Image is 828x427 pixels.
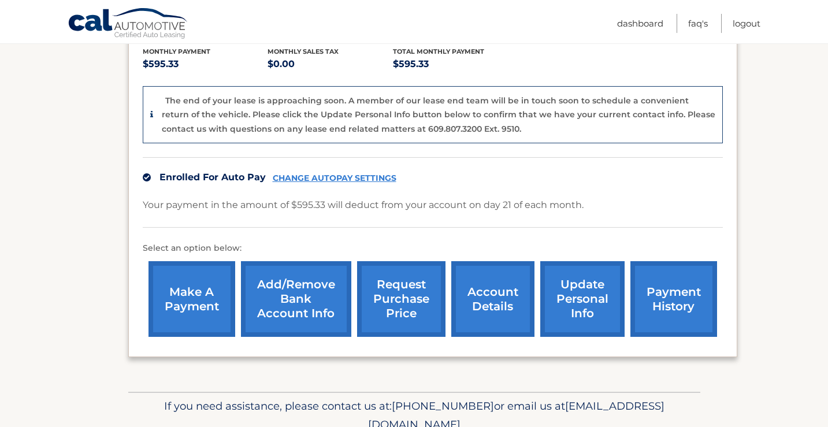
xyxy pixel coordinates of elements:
a: update personal info [540,261,625,337]
a: Add/Remove bank account info [241,261,351,337]
span: Monthly sales Tax [268,47,339,55]
a: payment history [630,261,717,337]
a: request purchase price [357,261,445,337]
a: CHANGE AUTOPAY SETTINGS [273,173,396,183]
p: $0.00 [268,56,393,72]
span: Enrolled For Auto Pay [159,172,266,183]
p: $595.33 [143,56,268,72]
p: Your payment in the amount of $595.33 will deduct from your account on day 21 of each month. [143,197,584,213]
a: Dashboard [617,14,663,33]
p: $595.33 [393,56,518,72]
a: FAQ's [688,14,708,33]
a: Logout [733,14,760,33]
span: Total Monthly Payment [393,47,484,55]
img: check.svg [143,173,151,181]
a: account details [451,261,534,337]
a: Cal Automotive [68,8,189,41]
p: Select an option below: [143,242,723,255]
a: make a payment [148,261,235,337]
span: [PHONE_NUMBER] [392,399,494,413]
span: Monthly Payment [143,47,210,55]
p: The end of your lease is approaching soon. A member of our lease end team will be in touch soon t... [162,95,715,134]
